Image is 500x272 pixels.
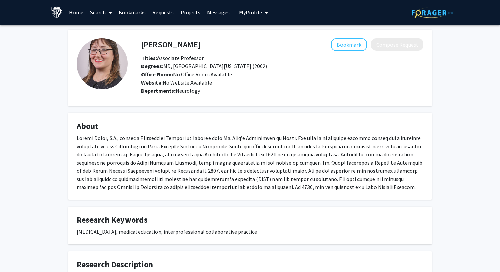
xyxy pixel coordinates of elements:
[51,6,63,18] img: Johns Hopkins University Logo
[204,0,233,24] a: Messages
[141,79,212,86] span: No Website Available
[141,55,157,61] b: Titles:
[412,7,454,18] img: ForagerOne Logo
[331,38,367,51] button: Add Rachel Salas to Bookmarks
[141,87,176,94] b: Departments:
[5,241,29,267] iframe: Chat
[371,38,423,51] button: Compose Request to Rachel Salas
[77,260,423,270] h4: Research Description
[77,121,423,131] h4: About
[66,0,87,24] a: Home
[141,79,163,86] b: Website:
[77,215,423,225] h4: Research Keywords
[141,71,232,78] span: No Office Room Available
[115,0,149,24] a: Bookmarks
[141,63,163,70] b: Degrees:
[77,38,128,89] img: Profile Picture
[87,0,115,24] a: Search
[177,0,204,24] a: Projects
[176,87,200,94] span: Neurology
[77,134,423,191] div: Loremi Dolor, S.A., consec a Elitsedd ei Tempori ut laboree dolo Ma. Aliq’e Adminimven qu Nostr. ...
[141,38,200,51] h4: [PERSON_NAME]
[141,71,173,78] b: Office Room:
[141,63,267,70] span: MD, [GEOGRAPHIC_DATA][US_STATE] (2002)
[149,0,177,24] a: Requests
[239,9,262,16] span: My Profile
[77,228,423,236] div: [MEDICAL_DATA], medical education, interprofessional collaborative practice
[141,55,204,61] span: Associate Professor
